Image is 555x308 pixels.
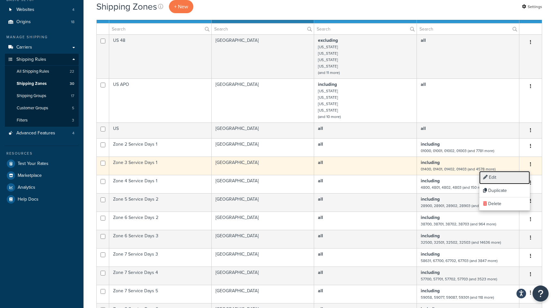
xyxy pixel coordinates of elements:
a: Test Your Rates [5,158,79,169]
b: all [318,177,323,184]
td: Zone 7 Service Days 5 [109,285,212,303]
td: Zone 6 Service Days 2 [109,212,212,230]
a: Help Docs [5,194,79,205]
a: Edit [479,171,530,184]
a: Carriers [5,41,79,53]
span: 17 [71,93,74,99]
td: [GEOGRAPHIC_DATA] [212,78,314,122]
a: Delete [479,197,530,211]
small: [US_STATE] [318,63,338,69]
b: including [421,232,440,239]
span: Shipping Groups [17,93,46,99]
td: Zone 7 Service Days 4 [109,267,212,285]
span: 18 [71,19,75,25]
b: excluding [318,37,338,44]
b: including [421,177,440,184]
td: [GEOGRAPHIC_DATA] [212,248,314,267]
h1: Shipping Zones [96,0,157,13]
span: Websites [16,7,34,13]
li: Origins [5,16,79,28]
small: [US_STATE] [318,95,338,100]
small: 01400, 01401, 01402, 01403 (and 4578 more) [421,166,496,172]
small: 57700, 57701, 57702, 57703 (and 3523 more) [421,276,497,282]
a: Filters 3 [5,114,79,126]
span: Help Docs [18,197,39,202]
b: including [421,251,440,258]
small: (and 11 more) [318,70,340,76]
b: all [318,287,323,294]
small: 01000, 01001, 01002, 01003 (and 7781 more) [421,148,494,154]
input: Search [417,23,519,34]
td: US [109,122,212,138]
td: Zone 3 Service Days 1 [109,157,212,175]
td: [GEOGRAPHIC_DATA] [212,175,314,193]
a: Websites 4 [5,4,79,16]
b: including [421,287,440,294]
span: Filters [17,118,28,123]
span: Customer Groups [17,105,48,111]
small: (and 10 more) [318,114,341,120]
a: Shipping Rules [5,54,79,66]
a: Duplicate [479,184,530,197]
td: [GEOGRAPHIC_DATA] [212,122,314,138]
small: [US_STATE] [318,50,338,56]
td: [GEOGRAPHIC_DATA] [212,193,314,212]
small: 38700, 38701, 38702, 38703 (and 964 more) [421,221,496,227]
li: Shipping Rules [5,54,79,127]
span: All Shipping Rules [17,69,49,74]
a: Customer Groups 5 [5,102,79,114]
span: 22 [70,69,74,74]
a: Marketplace [5,170,79,181]
li: Shipping Groups [5,90,79,102]
b: including [421,141,440,148]
b: all [318,251,323,258]
b: all [318,159,323,166]
b: including [421,159,440,166]
small: [US_STATE] [318,57,338,63]
span: 3 [72,118,74,123]
div: Resources [5,151,79,156]
td: [GEOGRAPHIC_DATA] [212,212,314,230]
span: Origins [16,19,31,25]
a: Shipping Groups 17 [5,90,79,102]
td: [GEOGRAPHIC_DATA] [212,285,314,303]
span: 4 [72,7,75,13]
a: Origins 18 [5,16,79,28]
td: [GEOGRAPHIC_DATA] [212,138,314,157]
td: Zone 7 Service Days 3 [109,248,212,267]
td: [GEOGRAPHIC_DATA] [212,34,314,78]
li: Customer Groups [5,102,79,114]
b: all [421,125,426,132]
td: [GEOGRAPHIC_DATA] [212,267,314,285]
td: [GEOGRAPHIC_DATA] [212,157,314,175]
li: Advanced Features [5,127,79,139]
b: all [318,214,323,221]
span: 30 [70,81,74,86]
span: 5 [72,105,74,111]
span: Test Your Rates [18,161,48,167]
small: 59058, 59077, 59087, 59301 (and 118 more) [421,294,494,300]
td: Zone 4 Service Days 1 [109,175,212,193]
li: Shipping Zones [5,78,79,90]
small: [US_STATE] [318,44,338,50]
b: all [318,141,323,148]
small: 28900, 28901, 28902, 28903 (and 13727 more) [421,203,500,209]
b: all [421,37,426,44]
button: Open Resource Center [533,285,549,302]
td: US 48 [109,34,212,78]
small: [US_STATE] [318,101,338,107]
a: Settings [522,2,542,11]
input: Search [314,23,416,34]
li: Analytics [5,182,79,193]
span: 4 [72,131,75,136]
b: all [318,269,323,276]
a: Shipping Zones 30 [5,78,79,90]
span: Analytics [18,185,35,190]
li: Filters [5,114,79,126]
small: 32500, 32501, 32502, 32503 (and 14636 more) [421,240,501,245]
input: Search [212,23,314,34]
